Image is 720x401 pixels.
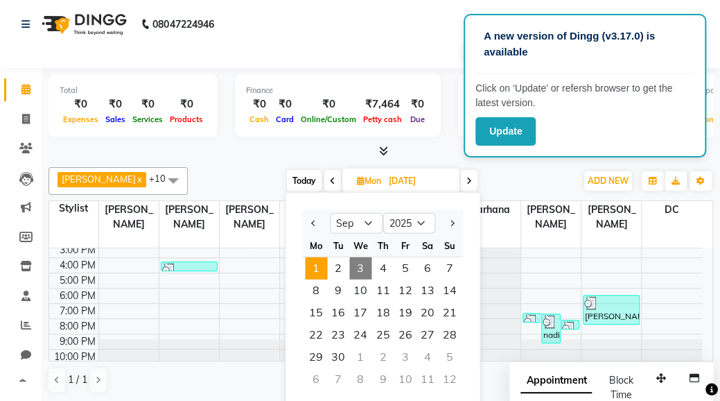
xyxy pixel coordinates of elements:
div: Stylist [49,201,98,216]
div: 8:00 PM [57,319,98,334]
div: Mo [305,234,327,257]
div: Monday, September 1, 2025 [305,257,327,280]
span: DC [642,201,702,219]
span: +10 [149,173,176,184]
div: ₹0 [166,96,207,112]
div: ₹0 [297,96,360,112]
span: 30 [327,346,349,368]
div: Friday, September 5, 2025 [394,257,416,280]
div: Wednesday, September 10, 2025 [349,280,371,302]
span: Farhana [461,201,520,219]
div: Tuesday, September 23, 2025 [327,324,349,346]
span: Petty cash [360,114,405,124]
a: x [136,173,142,185]
span: Block Time [608,374,633,401]
span: [PERSON_NAME] [220,201,279,233]
span: [PERSON_NAME] Mali [280,201,340,248]
div: Sa [416,234,438,257]
span: Card [272,114,297,124]
div: Thursday, September 4, 2025 [371,257,394,280]
span: 7 [438,257,460,280]
div: ₹7,464 [360,96,405,112]
span: Mon [353,176,385,186]
div: 5:00 PM [57,273,98,288]
div: Sunday, September 14, 2025 [438,280,460,302]
div: Tuesday, September 16, 2025 [327,302,349,324]
div: Saturday, September 6, 2025 [416,257,438,280]
span: 19 [394,302,416,324]
div: Wednesday, September 17, 2025 [349,302,371,324]
div: ₹0 [246,96,272,112]
span: [PERSON_NAME] [581,201,641,233]
span: 14 [438,280,460,302]
div: 3:00 PM [57,243,98,257]
div: Th [371,234,394,257]
div: Wednesday, September 24, 2025 [349,324,371,346]
div: Saturday, September 13, 2025 [416,280,438,302]
div: Thursday, September 11, 2025 [371,280,394,302]
img: logo [35,5,130,44]
div: ₹0 [405,96,430,112]
span: Appointment [520,368,592,393]
button: Next month [446,212,457,234]
div: Sunday, September 21, 2025 [438,302,460,324]
div: Friday, September 19, 2025 [394,302,416,324]
div: 6:00 PM [57,289,98,303]
span: 11 [371,280,394,302]
div: Wednesday, September 3, 2025 [349,257,371,280]
div: Saturday, October 11, 2025 [416,368,438,391]
span: Products [166,114,207,124]
div: We [349,234,371,257]
div: Tuesday, September 2, 2025 [327,257,349,280]
div: Friday, September 12, 2025 [394,280,416,302]
span: 24 [349,324,371,346]
div: [PERSON_NAME], TK04, 04:20 PM-04:50 PM, Threading Eyebrows [161,262,217,271]
button: Previous month [308,212,319,234]
div: Thursday, October 2, 2025 [371,346,394,368]
div: Monday, September 29, 2025 [305,346,327,368]
div: Thursday, October 9, 2025 [371,368,394,391]
span: [PERSON_NAME] [99,201,159,233]
select: Select year [383,213,435,234]
b: 08047224946 [152,5,213,44]
span: 5 [394,257,416,280]
span: Services [129,114,166,124]
span: 13 [416,280,438,302]
span: 1 [305,257,327,280]
span: Sales [102,114,129,124]
span: 6 [416,257,438,280]
div: Monday, September 22, 2025 [305,324,327,346]
div: Fr [394,234,416,257]
div: Sunday, September 28, 2025 [438,324,460,346]
div: Sunday, September 7, 2025 [438,257,460,280]
button: ADD NEW [584,171,632,191]
div: [PERSON_NAME], TK06, 08:15 PM-08:45 PM, Bead wax Eyebrow [561,321,579,329]
div: Wednesday, October 1, 2025 [349,346,371,368]
div: Tu [327,234,349,257]
div: Tuesday, September 30, 2025 [327,346,349,368]
span: [PERSON_NAME] [62,173,136,185]
span: 8 [305,280,327,302]
select: Select month [330,213,383,234]
span: Due [407,114,428,124]
div: Friday, September 26, 2025 [394,324,416,346]
div: Tuesday, October 7, 2025 [327,368,349,391]
span: 27 [416,324,438,346]
span: 29 [305,346,327,368]
span: 22 [305,324,327,346]
span: [PERSON_NAME] [159,201,219,233]
span: 9 [327,280,349,302]
div: 9:00 PM [57,334,98,349]
p: A new version of Dingg (v3.17.0) is available [484,28,686,60]
span: 17 [349,302,371,324]
span: Cash [246,114,272,124]
span: 20 [416,302,438,324]
span: 16 [327,302,349,324]
span: ADD NEW [588,176,629,186]
div: ₹0 [272,96,297,112]
div: 7:00 PM [57,304,98,318]
div: 10:00 PM [51,350,98,364]
span: 15 [305,302,327,324]
div: Tuesday, September 9, 2025 [327,280,349,302]
span: 18 [371,302,394,324]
